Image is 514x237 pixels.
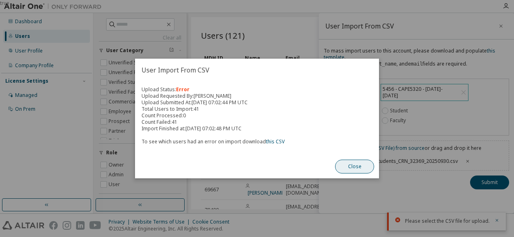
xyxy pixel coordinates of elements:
[142,125,242,132] span: Import Finished at: [DATE] 07:02:48 PM UTC
[142,138,285,145] span: To see which users had an error on import download
[335,160,374,173] button: Close
[142,86,372,145] div: Upload Status: Upload Requested By: [PERSON_NAME] Upload Submitted At: [DATE] 07:02:44 PM UTC Tot...
[266,138,285,145] a: this CSV
[135,59,379,81] h2: User Import From CSV
[176,86,189,93] span: Error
